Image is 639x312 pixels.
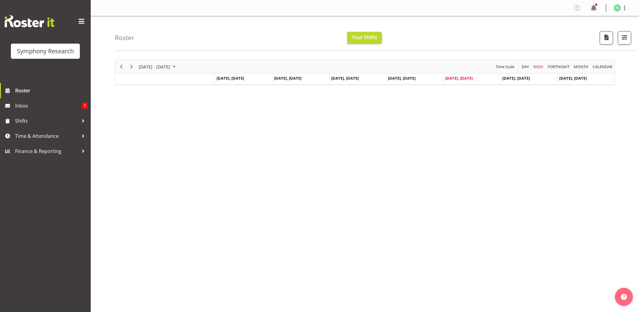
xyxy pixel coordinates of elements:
button: Time Scale [495,63,516,71]
button: Timeline Week [532,63,545,71]
button: Previous [117,63,126,71]
span: Day [521,63,530,71]
h4: Roster [115,34,134,41]
span: [DATE], [DATE] [274,75,302,81]
span: Shifts [15,116,79,125]
span: [DATE] - [DATE] [138,63,171,71]
img: help-xxl-2.png [621,294,627,300]
span: [DATE], [DATE] [388,75,416,81]
span: 1 [82,103,88,109]
button: Fortnight [547,63,571,71]
button: October 2025 [138,63,178,71]
button: Your Shifts [347,32,382,44]
button: Download a PDF of the roster according to the set date range. [600,31,613,45]
span: [DATE], [DATE] [331,75,359,81]
span: [DATE], [DATE] [217,75,244,81]
span: Time Scale [495,63,515,71]
span: [DATE], [DATE] [445,75,473,81]
span: Your Shifts [352,34,377,41]
button: Timeline Day [521,63,530,71]
button: Month [592,63,614,71]
span: calendar [592,63,613,71]
button: Filter Shifts [618,31,631,45]
div: Symphony Research [17,47,74,56]
div: previous period [116,60,126,73]
span: [DATE], [DATE] [502,75,530,81]
button: Timeline Month [573,63,590,71]
span: Finance & Reporting [15,147,79,156]
span: Week [533,63,544,71]
div: Timeline Week of October 3, 2025 [115,60,615,85]
span: Time & Attendance [15,131,79,141]
img: Rosterit website logo [5,15,54,27]
div: Sep 29 - Oct 05, 2025 [137,60,179,73]
span: Inbox [15,101,82,110]
span: Month [573,63,589,71]
span: Roster [15,86,88,95]
button: Next [128,63,136,71]
div: next period [126,60,137,73]
span: [DATE], [DATE] [559,75,587,81]
img: tanya-stebbing1954.jpg [614,4,621,12]
span: Fortnight [547,63,570,71]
